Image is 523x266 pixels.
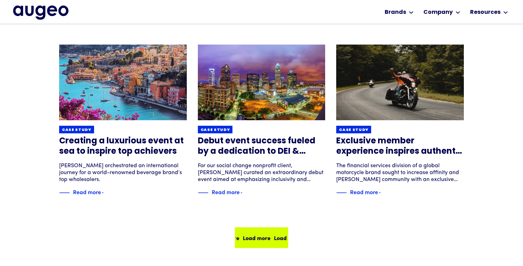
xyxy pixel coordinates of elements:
h3: Exclusive member experience inspires authentic brand engagement [336,136,464,157]
div: List [59,200,464,248]
a: Next Page [235,227,288,248]
img: Blue decorative line [198,189,208,197]
a: home [13,6,68,19]
div: Read more [73,188,101,196]
img: Augeo's full logo in midnight blue. [13,6,68,19]
img: Blue decorative line [59,189,70,197]
img: Blue text arrow [379,189,389,197]
a: Case studyCreating a luxurious event at sea to inspire top achievers[PERSON_NAME] orchestrated an... [59,45,187,197]
div: Company [423,8,453,17]
div: The financial services division of a global motorcycle brand sought to increase affinity and [PER... [336,162,464,183]
img: Blue decorative line [336,189,347,197]
div: [PERSON_NAME] orchestrated an international journey for a world-renowned beverage brand’s top who... [59,162,187,183]
div: Load more [228,234,255,242]
img: Blue text arrow [240,189,251,197]
div: Case study [62,127,91,133]
div: Case study [339,127,368,133]
div: Case study [201,127,230,133]
a: Case studyDebut event success fueled by a dedication to DEI & wellbeingFor our social change nonp... [198,45,325,197]
div: Resources [470,8,501,17]
div: Brands [385,8,406,17]
h3: Debut event success fueled by a dedication to DEI & wellbeing [198,136,325,157]
img: Blue text arrow [102,189,112,197]
div: Read more [212,188,240,196]
div: For our social change nonprofit client, [PERSON_NAME] curated an extraordinary debut event aimed ... [198,162,325,183]
div: Load more [259,234,286,242]
h3: Creating a luxurious event at sea to inspire top achievers [59,136,187,157]
div: Read more [350,188,378,196]
a: Case studyExclusive member experience inspires authentic brand engagementThe financial services d... [336,45,464,197]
